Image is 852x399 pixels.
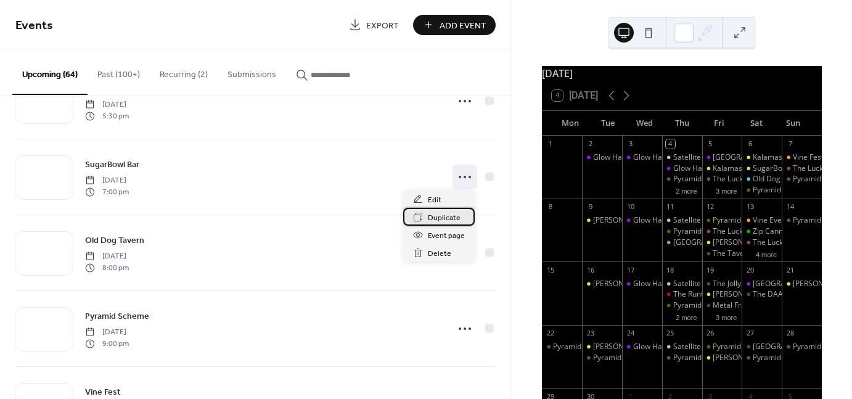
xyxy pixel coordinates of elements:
div: Satellite Records Open Mic [662,279,702,289]
div: Kalamashoegazer Day 2 @ Bell's Eccentric Cafe [742,152,782,163]
div: Kalamashoegazer Day 1 @ Bell's Eccentric Cafe [702,163,742,174]
div: The Tavern [702,249,742,259]
button: 4 more [751,249,782,259]
a: Add Event [413,15,496,35]
div: [PERSON_NAME] Eccentric Cafe [593,215,702,226]
div: 17 [626,265,635,274]
a: Vine Fest [85,385,121,399]
div: Satellite Records Open Mic [673,215,765,226]
div: 4 [666,139,675,149]
div: Pyramid Scheme [742,185,782,195]
button: Upcoming (64) [12,50,88,95]
div: SugarBowl Bar [753,163,804,174]
div: Glow Hall: Movie Night [593,152,671,163]
button: Past (100+) [88,50,150,94]
span: Pyramid Scheme [85,310,149,323]
div: Pyramid Scheme [702,342,742,352]
div: 27 [745,329,755,338]
div: Pyramid Scheme [713,215,771,226]
button: 2 more [671,311,702,322]
div: [PERSON_NAME] Eccentric Cafe [593,342,702,352]
div: 2 [586,139,595,149]
div: Tue [589,111,626,136]
div: Bell's Eccentric Cafe [582,215,622,226]
div: Glow Hall: Workshop (Music Production) [633,215,770,226]
div: The Lucky Wolf [753,237,804,248]
div: Glow Hall: Workshop (Music Production) [633,279,770,289]
button: Submissions [218,50,286,94]
div: 10 [626,202,635,212]
div: The Tavern [713,249,752,259]
div: Dormouse Theater [662,237,702,248]
a: Export [340,15,408,35]
div: 21 [785,265,795,274]
div: 23 [586,329,595,338]
div: Pyramid Scheme [753,185,811,195]
div: Pyramid Scheme [793,342,851,352]
span: Add Event [440,19,486,32]
div: [GEOGRAPHIC_DATA] [753,279,827,289]
div: Glow Hall: Sing Sing & Gather [673,163,774,174]
div: 3 [626,139,635,149]
div: Pyramid Scheme [753,353,811,363]
div: Vine Fest [782,152,822,163]
div: Pyramid Scheme [782,342,822,352]
span: 9:00 pm [85,338,129,349]
span: SugarBowl Bar [85,158,139,171]
button: 3 more [711,311,742,322]
div: Corktown Tavern [742,342,782,352]
div: 26 [706,329,715,338]
div: Satellite Records Open Mic [673,152,765,163]
div: 28 [785,329,795,338]
div: 16 [586,265,595,274]
div: [GEOGRAPHIC_DATA] [713,152,787,163]
div: Pyramid Scheme [673,353,731,363]
div: [PERSON_NAME] Eccentric Cafe [713,353,822,363]
div: The Lucky Wolf [713,174,764,184]
button: 3 more [711,185,742,195]
div: The Jolly Llama [713,279,764,289]
div: The RunOff [673,289,711,300]
div: 5 [706,139,715,149]
span: 5:30 pm [85,110,129,121]
div: [PERSON_NAME] Eccentric Cafe [713,237,822,248]
div: Metal Frat [702,300,742,311]
div: Pyramid Scheme [702,215,742,226]
div: Glow Hall: Workshop (Music Production) [622,342,662,352]
div: Glow Hall: Workshop (Music Production) [622,215,662,226]
button: 2 more [671,185,702,195]
div: [PERSON_NAME] Eccentric Cafe [713,289,822,300]
div: The Lucky Wolf [742,237,782,248]
span: Duplicate [428,212,461,224]
div: Pyramid Scheme [542,342,582,352]
span: Export [366,19,399,32]
div: Pyramid Scheme [742,353,782,363]
div: The Lucky Wolf [713,226,764,237]
div: Wed [626,111,663,136]
div: 11 [666,202,675,212]
div: The RunOff [662,289,702,300]
div: 20 [745,265,755,274]
span: Event page [428,229,465,242]
div: Pyramid Scheme [793,215,851,226]
div: Pyramid Scheme [553,342,611,352]
div: Pyramid Scheme [593,353,651,363]
span: [DATE] [85,99,129,110]
div: Sat [737,111,774,136]
div: Glow Hall: Workshop (Music Production) [622,152,662,163]
div: 1 [546,139,555,149]
div: Bell's Eccentric Cafe [702,289,742,300]
div: Zip Cannabis' Summer Sendoff [742,226,782,237]
div: 6 [745,139,755,149]
div: Bell's Eccentric Cafe [702,237,742,248]
div: 9 [586,202,595,212]
div: Mon [552,111,589,136]
span: Delete [428,247,451,260]
div: 19 [706,265,715,274]
div: Pyramid Scheme [793,174,851,184]
span: Edit [428,194,441,207]
div: Bell's Eccentric Cafe [582,279,622,289]
div: Satellite Records Open Mic [662,342,702,352]
div: Pyramid Scheme [782,174,822,184]
div: Vine Event [753,215,789,226]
